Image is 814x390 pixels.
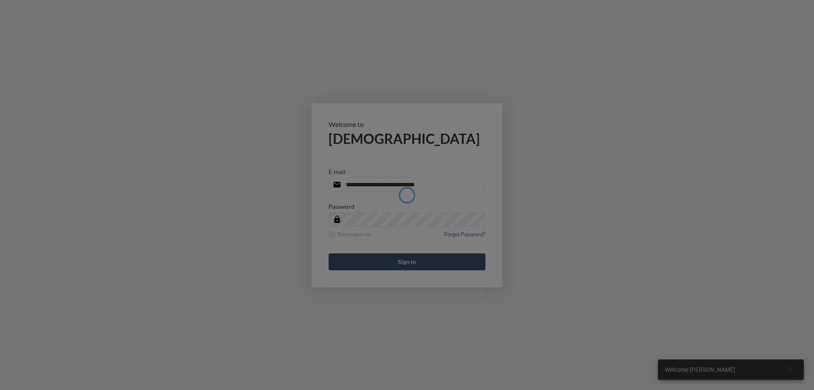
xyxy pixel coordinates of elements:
span: Welcome [PERSON_NAME] [665,365,735,374]
p: Welcome to [329,120,485,128]
span: Ok [786,366,794,373]
button: Sign in [329,253,485,270]
p: E-mail [329,168,346,175]
h2: [DEMOGRAPHIC_DATA] [329,130,485,147]
p: Password [329,203,354,210]
label: Remember me [329,231,372,238]
a: Forgot Password? [444,231,485,243]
